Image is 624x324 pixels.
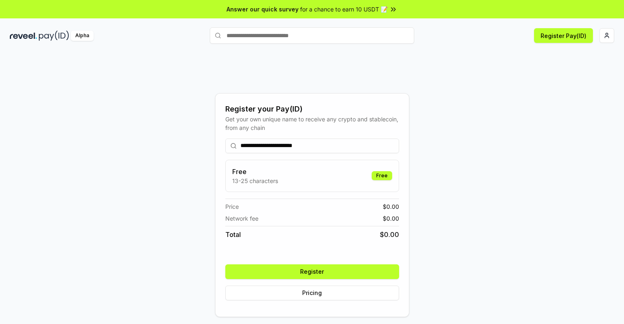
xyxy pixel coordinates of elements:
[39,31,69,41] img: pay_id
[10,31,37,41] img: reveel_dark
[380,230,399,239] span: $ 0.00
[225,214,258,223] span: Network fee
[372,171,392,180] div: Free
[232,177,278,185] p: 13-25 characters
[383,202,399,211] span: $ 0.00
[225,103,399,115] div: Register your Pay(ID)
[225,230,241,239] span: Total
[225,115,399,132] div: Get your own unique name to receive any crypto and stablecoin, from any chain
[71,31,94,41] div: Alpha
[225,264,399,279] button: Register
[383,214,399,223] span: $ 0.00
[227,5,299,13] span: Answer our quick survey
[232,167,278,177] h3: Free
[225,286,399,300] button: Pricing
[225,202,239,211] span: Price
[534,28,593,43] button: Register Pay(ID)
[300,5,388,13] span: for a chance to earn 10 USDT 📝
